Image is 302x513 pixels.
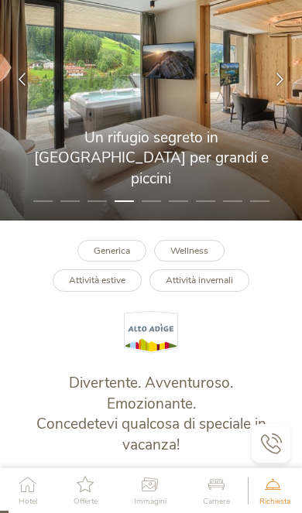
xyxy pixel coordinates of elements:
span: Camere [203,498,230,505]
a: Wellness [154,240,225,262]
b: Attività estive [69,274,125,286]
a: Generica [77,240,146,262]
b: Wellness [170,245,208,257]
b: Generica [94,245,130,257]
a: Attività invernali [149,269,249,292]
b: Attività invernali [166,274,233,286]
img: Alto Adige [124,311,178,354]
span: Immagini [134,498,166,505]
span: Concedetevi qualcosa di speciale in vacanza! [36,414,266,455]
span: Hotel [19,498,37,505]
span: Divertente. Avventuroso. Emozionante. [69,373,233,414]
span: Richiesta [259,498,290,505]
span: Offerte [74,498,98,505]
a: Attività estive [53,269,142,292]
